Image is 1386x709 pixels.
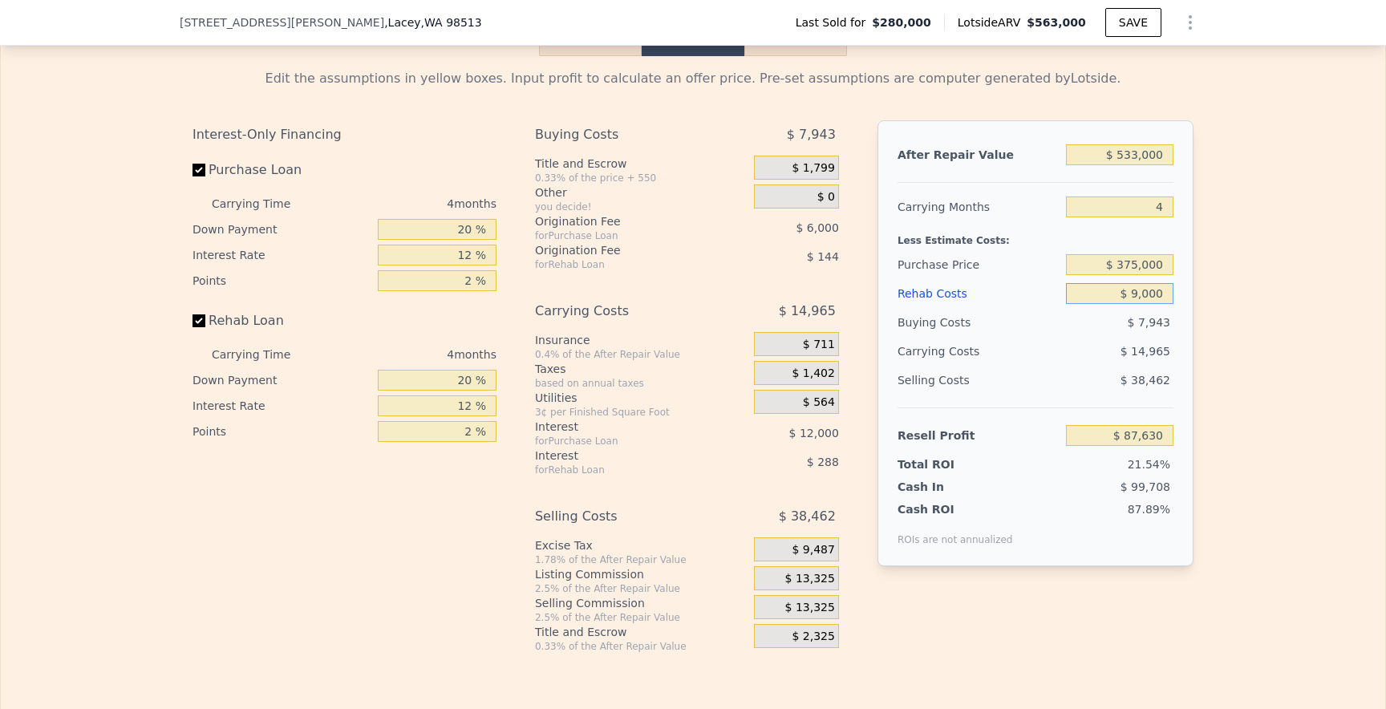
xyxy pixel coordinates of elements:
div: Less Estimate Costs: [898,221,1173,250]
div: for Rehab Loan [535,464,714,476]
div: for Purchase Loan [535,435,714,448]
div: Purchase Price [898,250,1060,279]
span: $ 288 [807,456,839,468]
div: Interest-Only Financing [192,120,496,149]
div: Interest Rate [192,393,371,419]
div: 0.33% of the After Repair Value [535,640,748,653]
div: Resell Profit [898,421,1060,450]
div: Selling Commission [535,595,748,611]
span: $ 2,325 [792,630,834,644]
span: [STREET_ADDRESS][PERSON_NAME] [180,14,384,30]
div: Excise Tax [535,537,748,553]
span: $ 38,462 [1121,374,1170,387]
div: 2.5% of the After Repair Value [535,611,748,624]
span: Lotside ARV [958,14,1027,30]
div: Origination Fee [535,213,714,229]
button: Show Options [1174,6,1206,38]
span: $ 13,325 [785,601,835,615]
div: Carrying Time [212,342,316,367]
div: Carrying Time [212,191,316,217]
label: Rehab Loan [192,306,371,335]
span: $ 13,325 [785,572,835,586]
div: Selling Costs [535,502,714,531]
div: you decide! [535,201,748,213]
div: Listing Commission [535,566,748,582]
span: $ 38,462 [779,502,836,531]
div: ROIs are not annualized [898,517,1013,546]
span: $ 144 [807,250,839,263]
div: Interest [535,448,714,464]
span: Last Sold for [796,14,873,30]
span: $ 14,965 [779,297,836,326]
span: $ 6,000 [796,221,838,234]
div: 4 months [322,342,496,367]
div: Down Payment [192,367,371,393]
div: Utilities [535,390,748,406]
span: $ 9,487 [792,543,834,557]
span: 87.89% [1128,503,1170,516]
span: , Lacey [384,14,482,30]
span: $ 711 [803,338,835,352]
span: $280,000 [872,14,931,30]
div: Rehab Costs [898,279,1060,308]
div: Title and Escrow [535,156,748,172]
div: Interest Rate [192,242,371,268]
div: Edit the assumptions in yellow boxes. Input profit to calculate an offer price. Pre-set assumptio... [192,69,1193,88]
div: Total ROI [898,456,998,472]
div: 4 months [322,191,496,217]
span: $ 7,943 [787,120,836,149]
span: $ 564 [803,395,835,410]
div: Buying Costs [535,120,714,149]
span: $ 12,000 [789,427,839,440]
span: $ 14,965 [1121,345,1170,358]
span: , WA 98513 [421,16,482,29]
div: Interest [535,419,714,435]
div: for Rehab Loan [535,258,714,271]
div: Other [535,184,748,201]
div: based on annual taxes [535,377,748,390]
span: $ 7,943 [1128,316,1170,329]
div: 1.78% of the After Repair Value [535,553,748,566]
div: Origination Fee [535,242,714,258]
div: Cash ROI [898,501,1013,517]
input: Purchase Loan [192,164,205,176]
div: Selling Costs [898,366,1060,395]
div: Points [192,268,371,294]
button: SAVE [1105,8,1161,37]
span: $563,000 [1027,16,1086,29]
div: Down Payment [192,217,371,242]
div: Taxes [535,361,748,377]
div: After Repair Value [898,140,1060,169]
span: $ 99,708 [1121,480,1170,493]
input: Rehab Loan [192,314,205,327]
span: $ 0 [817,190,835,205]
div: 0.33% of the price + 550 [535,172,748,184]
div: Buying Costs [898,308,1060,337]
div: 2.5% of the After Repair Value [535,582,748,595]
span: 21.54% [1128,458,1170,471]
div: 0.4% of the After Repair Value [535,348,748,361]
div: Title and Escrow [535,624,748,640]
div: Insurance [535,332,748,348]
div: 3¢ per Finished Square Foot [535,406,748,419]
span: $ 1,799 [792,161,834,176]
label: Purchase Loan [192,156,371,184]
div: Cash In [898,479,998,495]
div: for Purchase Loan [535,229,714,242]
span: $ 1,402 [792,367,834,381]
div: Carrying Costs [535,297,714,326]
div: Carrying Months [898,192,1060,221]
div: Carrying Costs [898,337,998,366]
div: Points [192,419,371,444]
